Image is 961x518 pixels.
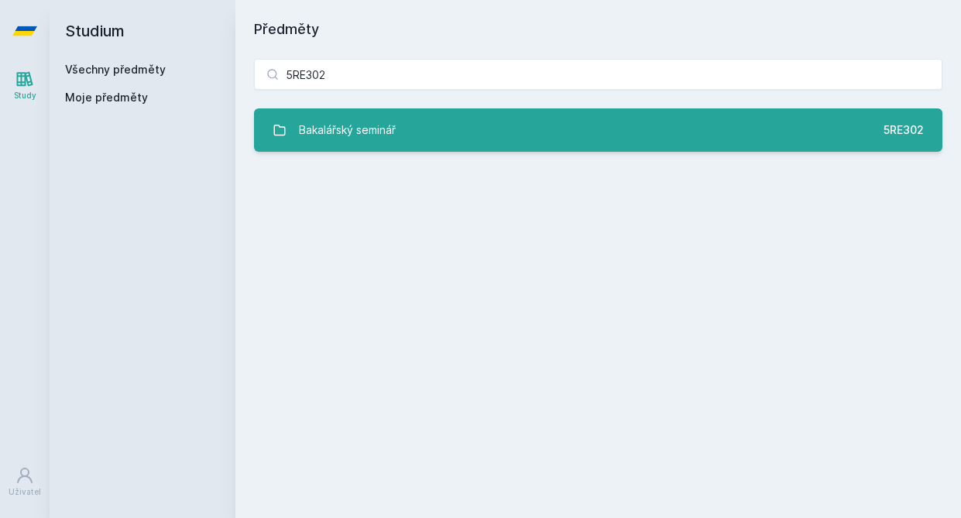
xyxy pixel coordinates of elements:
[9,486,41,498] div: Uživatel
[3,62,46,109] a: Study
[3,458,46,506] a: Uživatel
[884,122,924,138] div: 5RE302
[14,90,36,101] div: Study
[254,108,942,152] a: Bakalářský seminář 5RE302
[299,115,396,146] div: Bakalářský seminář
[254,59,942,90] input: Název nebo ident předmětu…
[254,19,942,40] h1: Předměty
[65,63,166,76] a: Všechny předměty
[65,90,148,105] span: Moje předměty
